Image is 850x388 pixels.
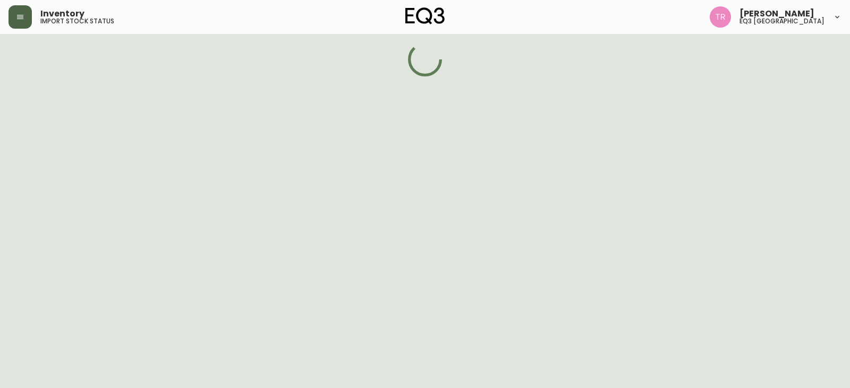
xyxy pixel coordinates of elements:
span: [PERSON_NAME] [739,10,814,18]
span: Inventory [40,10,84,18]
img: 214b9049a7c64896e5c13e8f38ff7a87 [710,6,731,28]
h5: import stock status [40,18,114,24]
h5: eq3 [GEOGRAPHIC_DATA] [739,18,824,24]
img: logo [405,7,445,24]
